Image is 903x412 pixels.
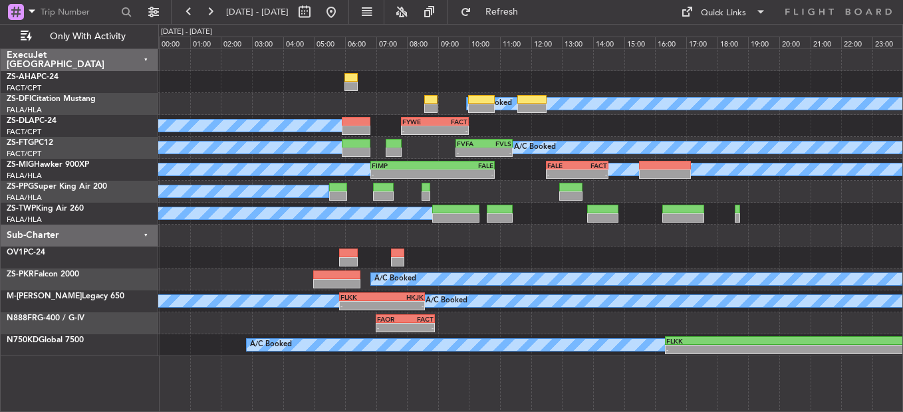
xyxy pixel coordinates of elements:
[435,118,467,126] div: FACT
[666,337,803,345] div: FLKK
[405,315,434,323] div: FACT
[407,37,438,49] div: 08:00
[7,161,89,169] a: ZS-MIGHawker 900XP
[7,292,124,300] a: M-[PERSON_NAME]Legacy 650
[426,291,467,311] div: A/C Booked
[547,170,577,178] div: -
[655,37,686,49] div: 16:00
[779,37,811,49] div: 20:00
[376,37,408,49] div: 07:00
[159,37,190,49] div: 00:00
[7,270,34,278] span: ZS-PKR
[190,37,221,49] div: 01:00
[438,37,469,49] div: 09:00
[7,314,37,322] span: N888FR
[7,205,36,213] span: ZS-TWP
[7,314,84,322] a: N888FRG-400 / G-IV
[457,140,484,148] div: FVFA
[624,37,656,49] div: 15:00
[7,117,57,125] a: ZS-DLAPC-24
[432,170,493,178] div: -
[457,148,484,156] div: -
[382,293,423,301] div: HKJK
[221,37,252,49] div: 02:00
[7,95,96,103] a: ZS-DFICitation Mustang
[35,32,140,41] span: Only With Activity
[531,37,563,49] div: 12:00
[226,6,289,18] span: [DATE] - [DATE]
[7,161,34,169] span: ZS-MIG
[161,27,212,38] div: [DATE] - [DATE]
[7,336,84,344] a: N750KDGlobal 7500
[562,37,593,49] div: 13:00
[7,215,42,225] a: FALA/HLA
[748,37,779,49] div: 19:00
[7,193,42,203] a: FALA/HLA
[7,73,37,81] span: ZS-AHA
[7,336,39,344] span: N750KD
[340,293,382,301] div: FLKK
[7,73,59,81] a: ZS-AHAPC-24
[811,37,842,49] div: 21:00
[474,7,530,17] span: Refresh
[314,37,345,49] div: 05:00
[577,161,607,169] div: FACT
[7,205,84,213] a: ZS-TWPKing Air 260
[7,95,31,103] span: ZS-DFI
[686,37,717,49] div: 17:00
[7,127,41,137] a: FACT/CPT
[577,170,607,178] div: -
[382,302,423,310] div: -
[435,126,467,134] div: -
[484,148,511,156] div: -
[7,292,82,300] span: M-[PERSON_NAME]
[402,126,435,134] div: -
[7,105,42,115] a: FALA/HLA
[7,249,23,257] span: OV1
[15,26,144,47] button: Only With Activity
[374,269,416,289] div: A/C Booked
[717,37,749,49] div: 18:00
[377,315,406,323] div: FAOR
[454,1,534,23] button: Refresh
[500,37,531,49] div: 11:00
[252,37,283,49] div: 03:00
[7,139,53,147] a: ZS-FTGPC12
[7,270,79,278] a: ZS-PKRFalcon 2000
[7,117,35,125] span: ZS-DLA
[547,161,577,169] div: FALE
[372,170,433,178] div: -
[841,37,872,49] div: 22:00
[402,118,435,126] div: FYWE
[7,171,42,181] a: FALA/HLA
[345,37,376,49] div: 06:00
[7,83,41,93] a: FACT/CPT
[674,1,773,23] button: Quick Links
[432,161,493,169] div: FALE
[593,37,624,49] div: 14:00
[7,249,45,257] a: OV1PC-24
[514,138,556,157] div: A/C Booked
[340,302,382,310] div: -
[701,7,746,20] div: Quick Links
[7,149,41,159] a: FACT/CPT
[250,335,292,355] div: A/C Booked
[7,139,34,147] span: ZS-FTG
[7,183,107,191] a: ZS-PPGSuper King Air 200
[484,140,511,148] div: FVLS
[372,161,433,169] div: FIMP
[666,346,803,354] div: -
[405,324,434,332] div: -
[41,2,117,22] input: Trip Number
[469,37,500,49] div: 10:00
[377,324,406,332] div: -
[283,37,315,49] div: 04:00
[7,183,34,191] span: ZS-PPG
